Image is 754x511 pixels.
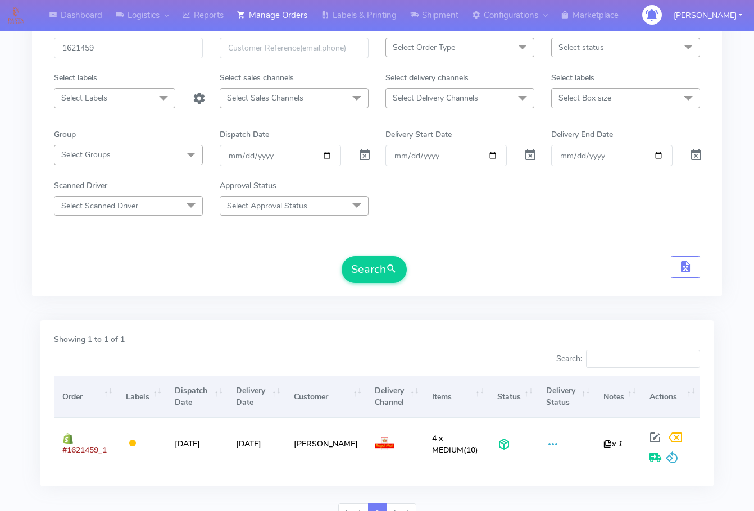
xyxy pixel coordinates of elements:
label: Scanned Driver [54,180,107,191]
span: Select Order Type [393,42,455,53]
th: Delivery Status: activate to sort column ascending [538,376,595,418]
input: Order Id [54,38,203,58]
span: Select Groups [61,149,111,160]
label: Select sales channels [220,72,294,84]
label: Select labels [551,72,594,84]
td: [PERSON_NAME] [285,418,366,469]
label: Dispatch Date [220,129,269,140]
th: Customer: activate to sort column ascending [285,376,366,418]
th: Notes: activate to sort column ascending [595,376,641,418]
label: Delivery Start Date [385,129,452,140]
td: [DATE] [166,418,228,469]
th: Items: activate to sort column ascending [424,376,489,418]
label: Group [54,129,76,140]
td: [DATE] [228,418,285,469]
img: Royal Mail [375,437,394,451]
button: Search [342,256,407,283]
span: (10) [432,433,478,455]
th: Order: activate to sort column ascending [54,376,117,418]
span: Select status [558,42,604,53]
span: 4 x MEDIUM [432,433,464,455]
img: shopify.png [62,433,74,444]
i: x 1 [603,439,622,449]
th: Status: activate to sort column ascending [489,376,538,418]
span: Select Labels [61,93,107,103]
label: Showing 1 to 1 of 1 [54,334,125,345]
label: Delivery End Date [551,129,613,140]
span: Select Sales Channels [227,93,303,103]
th: Delivery Date: activate to sort column ascending [228,376,285,418]
label: Select delivery channels [385,72,469,84]
input: Search: [586,350,700,368]
th: Delivery Channel: activate to sort column ascending [366,376,424,418]
span: Select Approval Status [227,200,307,211]
label: Select labels [54,72,97,84]
button: [PERSON_NAME] [665,4,751,27]
th: Dispatch Date: activate to sort column ascending [166,376,228,418]
th: Actions: activate to sort column ascending [641,376,700,418]
span: #1621459_1 [62,445,107,455]
span: Select Scanned Driver [61,200,138,211]
label: Search: [556,350,700,368]
th: Labels: activate to sort column ascending [117,376,166,418]
input: Customer Reference(email,phone) [220,38,369,58]
span: Select Box size [558,93,611,103]
label: Approval Status [220,180,276,191]
span: Select Delivery Channels [393,93,478,103]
